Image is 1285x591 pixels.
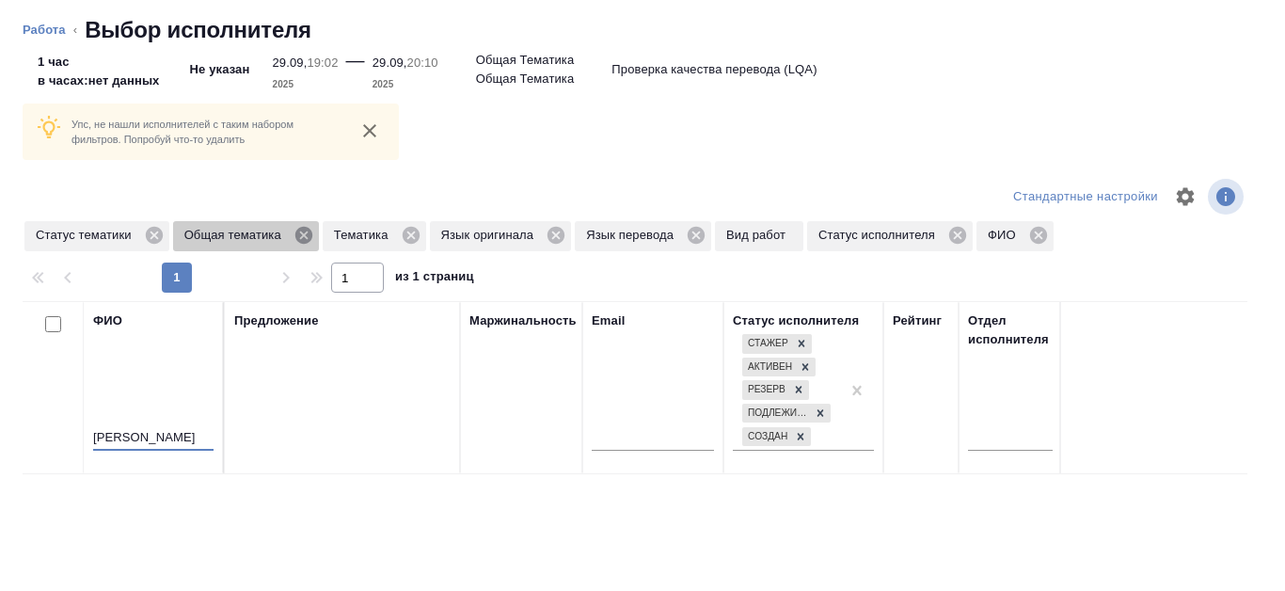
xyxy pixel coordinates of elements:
[23,23,66,37] a: Работа
[430,221,572,251] div: Язык оригинала
[334,226,395,245] p: Тематика
[726,226,792,245] p: Вид работ
[740,402,833,425] div: Стажер, Активен, Резерв, Подлежит внедрению, Создан
[356,117,384,145] button: close
[740,332,814,356] div: Стажер, Активен, Резерв, Подлежит внедрению, Создан
[272,56,307,70] p: 29.09,
[988,226,1023,245] p: ФИО
[818,226,942,245] p: Статус исполнителя
[742,358,795,377] div: Активен
[234,311,319,330] div: Предложение
[469,311,577,330] div: Маржинальность
[976,221,1054,251] div: ФИО
[740,425,813,449] div: Стажер, Активен, Резерв, Подлежит внедрению, Создан
[611,60,817,79] p: Проверка качества перевода (LQA)
[173,221,319,251] div: Общая тематика
[1008,183,1163,212] div: split button
[85,15,311,45] h2: Выбор исполнителя
[1163,174,1208,219] span: Настроить таблицу
[893,311,942,330] div: Рейтинг
[742,404,810,423] div: Подлежит внедрению
[346,45,365,94] div: —
[586,226,680,245] p: Язык перевода
[807,221,973,251] div: Статус исполнителя
[742,334,791,354] div: Стажер
[323,221,426,251] div: Тематика
[476,51,575,70] p: Общая Тематика
[24,221,169,251] div: Статус тематики
[1208,179,1247,215] span: Посмотреть информацию
[441,226,541,245] p: Язык оригинала
[740,378,811,402] div: Стажер, Активен, Резерв, Подлежит внедрению, Создан
[184,226,288,245] p: Общая тематика
[407,56,438,70] p: 20:10
[93,311,122,330] div: ФИО
[742,380,788,400] div: Резерв
[38,53,160,72] p: 1 час
[575,221,711,251] div: Язык перевода
[307,56,338,70] p: 19:02
[968,311,1053,349] div: Отдел исполнителя
[742,427,790,447] div: Создан
[73,21,77,40] li: ‹
[23,15,1262,45] nav: breadcrumb
[395,265,474,293] span: из 1 страниц
[740,356,817,379] div: Стажер, Активен, Резерв, Подлежит внедрению, Создан
[592,311,625,330] div: Email
[36,226,138,245] p: Статус тематики
[71,117,341,147] p: Упс, не нашли исполнителей с таким набором фильтров. Попробуй что-то удалить
[373,56,407,70] p: 29.09,
[733,311,859,330] div: Статус исполнителя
